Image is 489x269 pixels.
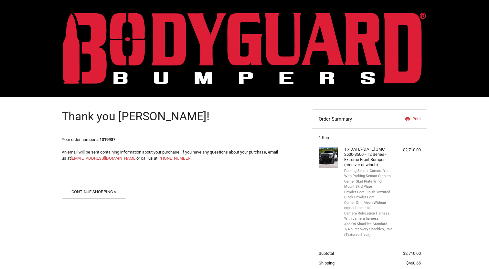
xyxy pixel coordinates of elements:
span: $460.65 [406,261,421,265]
img: BODYGUARD BUMPERS [63,13,426,84]
h3: 1 Item [319,135,421,140]
span: Subtotal [319,251,334,256]
a: Print [387,116,420,122]
a: [PHONE_NUMBER] [157,156,191,161]
span: An email will be sent containing information about your purchase. If you have any questions about... [62,150,278,161]
li: Center Grill Mesh Without expanded metal [344,200,394,211]
li: Camera Relocation Harness With camera harness [344,211,394,222]
strong: 1019937 [100,137,115,142]
li: Parking Sensor Cutouts Yes - With Parking Sensor Cutouts [344,168,394,179]
a: [EMAIL_ADDRESS][DOMAIN_NAME] [71,156,136,161]
span: Your order number is [62,137,115,142]
h3: Order Summary [319,116,388,122]
span: Shipping [319,261,335,265]
h1: Thank you [PERSON_NAME]! [62,109,282,124]
h4: 1 x [DATE]-[DATE] GMC 2500-3500 - T2 Series - Extreme Front Bumper (receiver or winch) [344,147,394,168]
li: Center Skid Plate Winch Mount Skid Plate [344,179,394,190]
button: Continue Shopping » [62,185,126,199]
div: $2,710.00 [395,147,421,153]
li: Powder Coat Finish Textured Black Powder Coat [344,190,394,200]
iframe: Chat Widget [457,238,489,269]
li: Add-On Shackles Standard 3/4in Recovery Shackles, Pair (Textured Black) [344,222,394,238]
span: $2,710.00 [403,251,421,256]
